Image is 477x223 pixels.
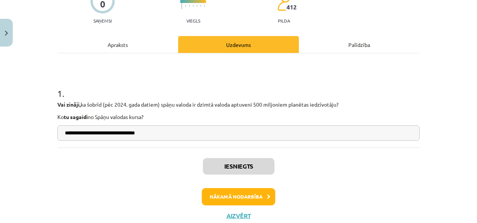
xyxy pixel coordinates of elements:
img: icon-short-line-57e1e144782c952c97e751825c79c345078a6d821885a25fce030b3d8c18986b.svg [204,5,205,7]
p: Saņemsi [90,18,115,23]
img: icon-short-line-57e1e144782c952c97e751825c79c345078a6d821885a25fce030b3d8c18986b.svg [185,5,186,7]
div: Apraksts [57,36,178,53]
p: ka šobrīd (pēc 2024. gada datiem) spāņu valoda ir dzimtā valoda aptuveni 500 miljoniem planētas i... [57,101,420,108]
p: pilda [278,18,290,23]
img: icon-short-line-57e1e144782c952c97e751825c79c345078a6d821885a25fce030b3d8c18986b.svg [189,5,190,7]
p: Ko no Spāņu valodas kursa? [57,113,420,121]
button: Iesniegts [203,158,274,175]
img: icon-close-lesson-0947bae3869378f0d4975bcd49f059093ad1ed9edebbc8119c70593378902aed.svg [5,31,8,36]
p: Viegls [186,18,200,23]
h1: 1 . [57,75,420,98]
span: 412 [286,4,297,11]
button: Nākamā nodarbība [202,188,275,205]
img: icon-short-line-57e1e144782c952c97e751825c79c345078a6d821885a25fce030b3d8c18986b.svg [200,5,201,7]
div: Palīdzība [299,36,420,53]
img: icon-short-line-57e1e144782c952c97e751825c79c345078a6d821885a25fce030b3d8c18986b.svg [193,5,193,7]
div: Uzdevums [178,36,299,53]
button: Aizvērt [224,212,253,220]
strong: Vai zināji, [57,101,81,108]
strong: tu sagaidi [64,113,88,120]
